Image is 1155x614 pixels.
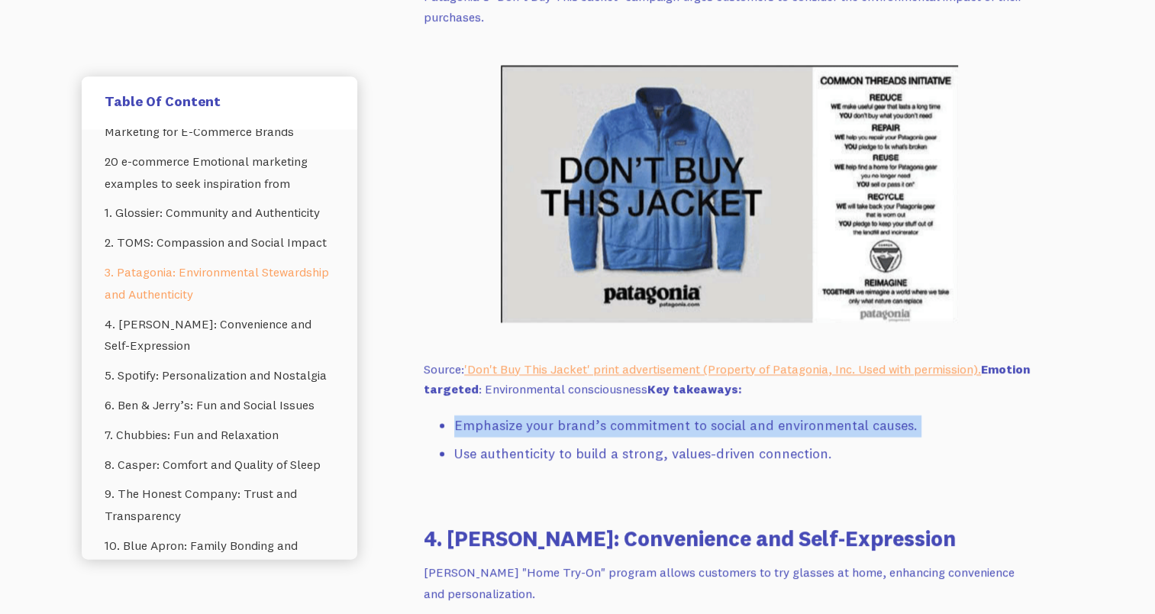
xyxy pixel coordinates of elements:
[105,531,334,583] a: 10. Blue Apron: Family Bonding and Convenience
[464,362,981,377] a: 'Don't Buy This Jacket' print advertisement (Property of Patagonia, Inc. Used with permission).
[454,415,1034,438] li: Emphasize your brand’s commitment to social and environmental causes.
[105,361,334,391] a: 5. Spotify: Personalization and Nostalgia
[454,444,1034,488] li: Use authenticity to build a strong, values-driven connection.
[105,420,334,450] a: 7. Chubbies: Fun and Relaxation
[647,382,741,397] strong: Key takeaways:
[105,309,334,361] a: 4. [PERSON_NAME]: Convenience and Self-Expression
[105,257,334,309] a: 3. Patagonia: Environmental Stewardship and Authenticity
[105,199,334,228] a: 1. Glossier: Community and Authenticity
[424,524,1034,554] h3: 4. [PERSON_NAME]: Convenience and Self-Expression
[105,390,334,420] a: 6. Ben & Jerry’s: Fun and Social Issues
[105,228,334,258] a: 2. TOMS: Compassion and Social Impact
[105,480,334,532] a: 9. The Honest Company: Trust and Transparency
[424,563,1034,603] p: [PERSON_NAME] "Home Try-On" program allows customers to try glasses at home, enhancing convenienc...
[424,360,1034,400] p: Source: : Environmental consciousness
[105,147,334,199] a: 20 e-commerce Emotional marketing examples to seek inspiration from
[105,92,334,109] h5: Table Of Content
[105,450,334,480] a: 8. Casper: Comfort and Quality of Sleep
